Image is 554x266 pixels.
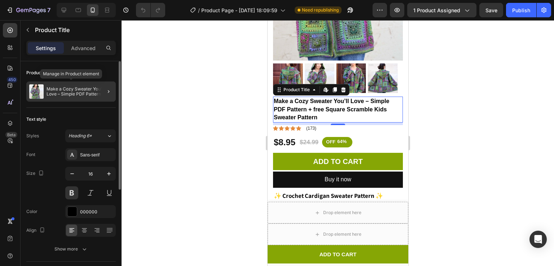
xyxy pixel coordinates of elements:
[7,77,17,83] div: 450
[268,20,408,266] iframe: Design area
[65,129,116,142] button: Heading 6*
[47,87,113,97] p: Make a Cozy Sweater You’ll Love – Simple PDF Pattern + free Square Scramble Kids Sweater Pattern
[3,3,54,17] button: 7
[529,231,547,248] div: Open Intercom Messenger
[407,3,476,17] button: 1 product assigned
[26,116,46,123] div: Text style
[302,7,339,13] span: Need republishing
[485,7,497,13] span: Save
[26,226,47,235] div: Align
[26,208,38,215] div: Color
[506,3,536,17] button: Publish
[136,3,165,17] div: Undo/Redo
[71,44,96,52] p: Advanced
[512,6,530,14] div: Publish
[80,152,114,158] div: Sans-serif
[413,6,460,14] span: 1 product assigned
[36,44,56,52] p: Settings
[5,132,17,138] div: Beta
[26,70,58,76] div: Product source
[26,133,39,139] div: Styles
[26,243,116,256] button: Show more
[198,6,200,14] span: /
[69,133,92,139] span: Heading 6*
[35,26,113,34] p: Product Title
[201,6,277,14] span: Product Page - [DATE] 18:09:59
[479,3,503,17] button: Save
[26,169,45,178] div: Size
[54,245,88,253] div: Show more
[80,209,114,215] div: 000000
[26,151,35,158] div: Font
[47,6,50,14] p: 7
[29,84,44,99] img: product feature img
